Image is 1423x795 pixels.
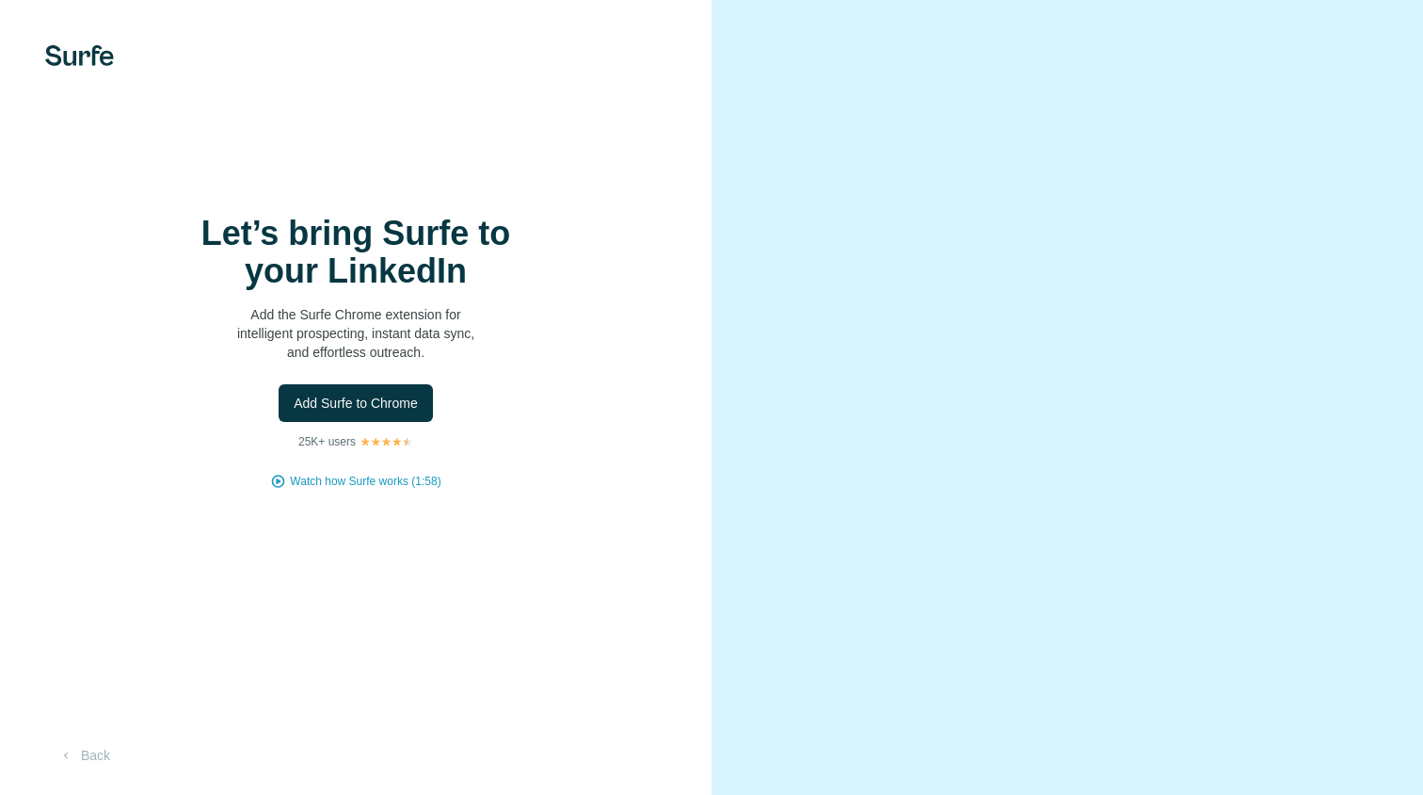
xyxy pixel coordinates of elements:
span: Add Surfe to Chrome [294,394,418,413]
h1: Let’s bring Surfe to your LinkedIn [168,215,544,290]
p: 25K+ users [298,433,356,450]
img: Surfe's logo [45,45,114,66]
img: Rating Stars [360,436,413,447]
button: Watch how Surfe works (1:58) [290,473,440,490]
p: Add the Surfe Chrome extension for intelligent prospecting, instant data sync, and effortless out... [168,305,544,362]
button: Back [45,738,123,772]
button: Add Surfe to Chrome [279,384,433,422]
